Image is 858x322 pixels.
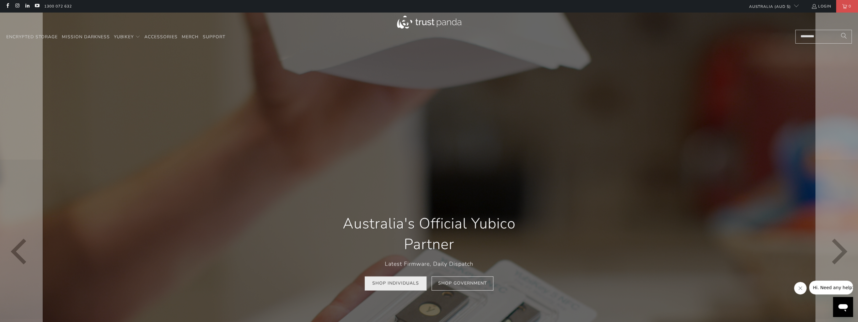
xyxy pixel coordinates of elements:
[144,34,178,40] span: Accessories
[203,34,225,40] span: Support
[44,3,72,10] a: 1300 072 632
[836,30,852,44] button: Search
[62,34,110,40] span: Mission Darkness
[6,30,58,45] a: Encrypted Storage
[325,259,533,268] p: Latest Firmware, Daily Dispatch
[833,297,853,317] iframe: Button to launch messaging window
[182,30,199,45] a: Merch
[365,276,426,290] a: Shop Individuals
[795,30,852,44] input: Search...
[34,4,40,9] a: Trust Panda Australia on YouTube
[114,34,134,40] span: YubiKey
[811,3,831,10] a: Login
[5,4,10,9] a: Trust Panda Australia on Facebook
[114,30,140,45] summary: YubiKey
[794,282,807,294] iframe: Close message
[397,16,461,29] img: Trust Panda Australia
[203,30,225,45] a: Support
[24,4,30,9] a: Trust Panda Australia on LinkedIn
[6,30,225,45] nav: Translation missing: en.navigation.header.main_nav
[62,30,110,45] a: Mission Darkness
[14,4,20,9] a: Trust Panda Australia on Instagram
[4,4,45,9] span: Hi. Need any help?
[6,34,58,40] span: Encrypted Storage
[182,34,199,40] span: Merch
[809,281,853,294] iframe: Message from company
[325,214,533,255] h1: Australia's Official Yubico Partner
[432,276,493,290] a: Shop Government
[144,30,178,45] a: Accessories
